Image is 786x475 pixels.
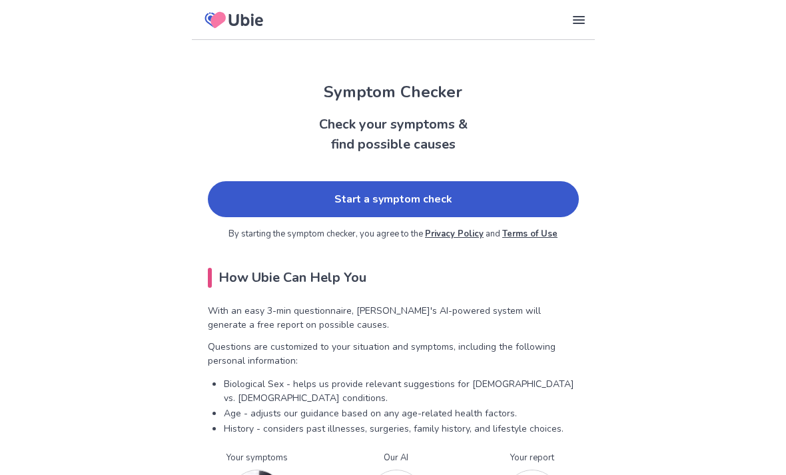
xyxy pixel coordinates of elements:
p: Your report [505,452,560,465]
h2: Check your symptoms & find possible causes [192,115,595,155]
a: Privacy Policy [425,228,484,240]
a: Terms of Use [502,228,558,240]
p: Our AI [369,452,424,465]
p: Your symptoms [226,452,288,465]
h2: How Ubie Can Help You [208,268,579,288]
a: Start a symptom check [208,181,579,217]
p: Questions are customized to your situation and symptoms, including the following personal informa... [208,340,579,368]
h1: Symptom Checker [192,80,595,104]
p: With an easy 3-min questionnaire, [PERSON_NAME]'s AI-powered system will generate a free report o... [208,304,579,332]
p: By starting the symptom checker, you agree to the and [208,228,579,241]
p: Age - adjusts our guidance based on any age-related health factors. [224,406,579,420]
p: Biological Sex - helps us provide relevant suggestions for [DEMOGRAPHIC_DATA] vs. [DEMOGRAPHIC_DA... [224,377,579,405]
p: History - considers past illnesses, surgeries, family history, and lifestyle choices. [224,422,579,436]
